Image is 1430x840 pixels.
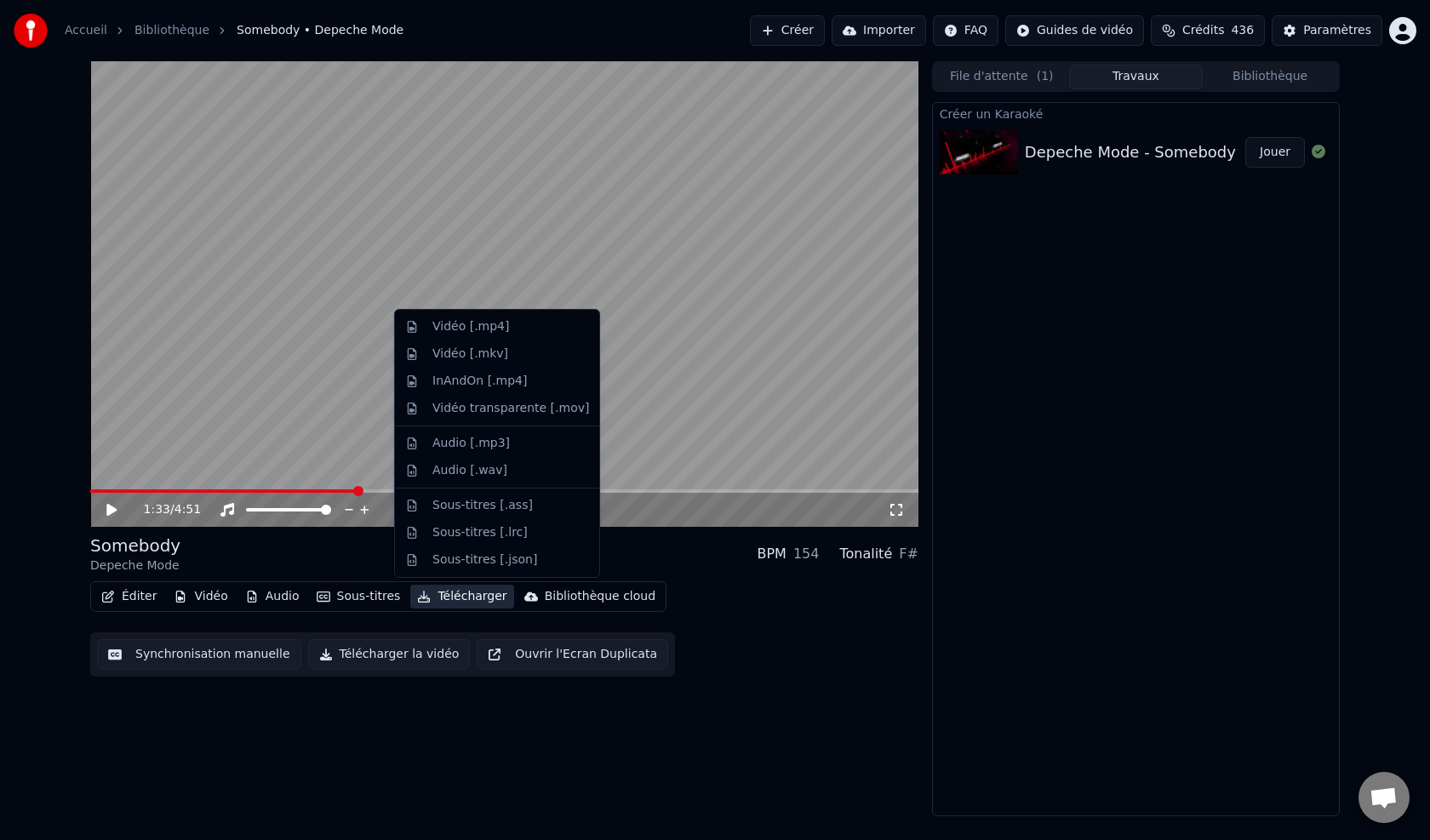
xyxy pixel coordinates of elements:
[432,435,510,452] div: Audio [.mp3]
[167,585,234,609] button: Vidéo
[545,588,655,605] div: Bibliothèque cloud
[1358,772,1410,823] a: Ouvrir le chat
[432,318,509,335] div: Vidéo [.mp4]
[933,103,1339,123] div: Créer un Karaoké
[1069,65,1204,89] button: Travaux
[1231,22,1254,39] span: 436
[1151,15,1265,46] button: Crédits436
[94,585,163,609] button: Éditer
[432,497,533,514] div: Sous-titres [.ass]
[832,15,926,46] button: Importer
[935,65,1069,89] button: File d'attente
[793,544,820,564] div: 154
[432,346,508,363] div: Vidéo [.mkv]
[432,524,528,541] div: Sous-titres [.lrc]
[432,400,589,417] div: Vidéo transparente [.mov]
[1182,22,1224,39] span: Crédits
[310,585,408,609] button: Sous-titres
[432,551,537,569] div: Sous-titres [.json]
[144,501,185,518] div: /
[1005,15,1144,46] button: Guides de vidéo
[65,22,403,39] nav: breadcrumb
[144,501,170,518] span: 1:33
[237,22,403,39] span: Somebody • Depeche Mode
[308,639,471,670] button: Télécharger la vidéo
[432,373,528,390] div: InAndOn [.mp4]
[1272,15,1382,46] button: Paramètres
[90,534,180,557] div: Somebody
[1303,22,1371,39] div: Paramètres
[1203,65,1337,89] button: Bibliothèque
[238,585,306,609] button: Audio
[757,544,786,564] div: BPM
[1245,137,1305,168] button: Jouer
[90,557,180,574] div: Depeche Mode
[410,585,513,609] button: Télécharger
[14,14,48,48] img: youka
[477,639,668,670] button: Ouvrir l'Ecran Duplicata
[899,544,918,564] div: F#
[1037,68,1054,85] span: ( 1 )
[750,15,825,46] button: Créer
[65,22,107,39] a: Accueil
[134,22,209,39] a: Bibliothèque
[1025,140,1236,164] div: Depeche Mode - Somebody
[174,501,201,518] span: 4:51
[97,639,301,670] button: Synchronisation manuelle
[933,15,998,46] button: FAQ
[839,544,892,564] div: Tonalité
[432,462,507,479] div: Audio [.wav]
